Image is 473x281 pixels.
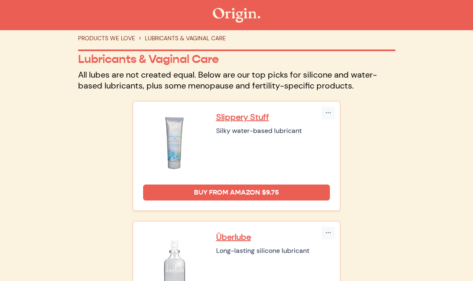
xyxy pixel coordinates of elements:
[216,232,330,242] a: Überlube
[216,246,330,256] div: Long-lasting silicone lubricant
[135,34,226,43] li: LUBRICANTS & VAGINAL CARE
[216,112,330,122] a: Slippery Stuff
[143,185,330,200] a: Buy from Amazon $9.75
[78,34,135,42] a: PRODUCTS WE LOVE
[78,69,395,91] p: All lubes are not created equal. Below are our top picks for silicone and water-based lubricants,...
[213,8,260,23] img: The Origin Shop
[143,112,206,174] img: Slippery Stuff
[78,52,395,66] p: Lubricants & Vaginal Care
[216,126,330,136] div: Silky water-based lubricant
